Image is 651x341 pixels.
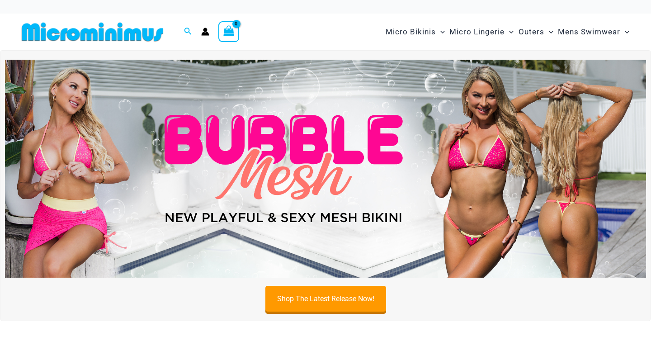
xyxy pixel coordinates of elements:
[184,26,192,38] a: Search icon link
[436,20,445,43] span: Menu Toggle
[544,20,553,43] span: Menu Toggle
[386,20,436,43] span: Micro Bikinis
[18,22,167,42] img: MM SHOP LOGO FLAT
[5,60,646,278] img: Bubble Mesh Highlight Pink
[201,28,209,36] a: Account icon link
[516,18,556,46] a: OutersMenu ToggleMenu Toggle
[265,286,386,312] a: Shop The Latest Release Now!
[556,18,632,46] a: Mens SwimwearMenu ToggleMenu Toggle
[519,20,544,43] span: Outers
[382,17,633,47] nav: Site Navigation
[218,21,239,42] a: View Shopping Cart, empty
[620,20,629,43] span: Menu Toggle
[505,20,514,43] span: Menu Toggle
[383,18,447,46] a: Micro BikinisMenu ToggleMenu Toggle
[449,20,505,43] span: Micro Lingerie
[558,20,620,43] span: Mens Swimwear
[447,18,516,46] a: Micro LingerieMenu ToggleMenu Toggle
